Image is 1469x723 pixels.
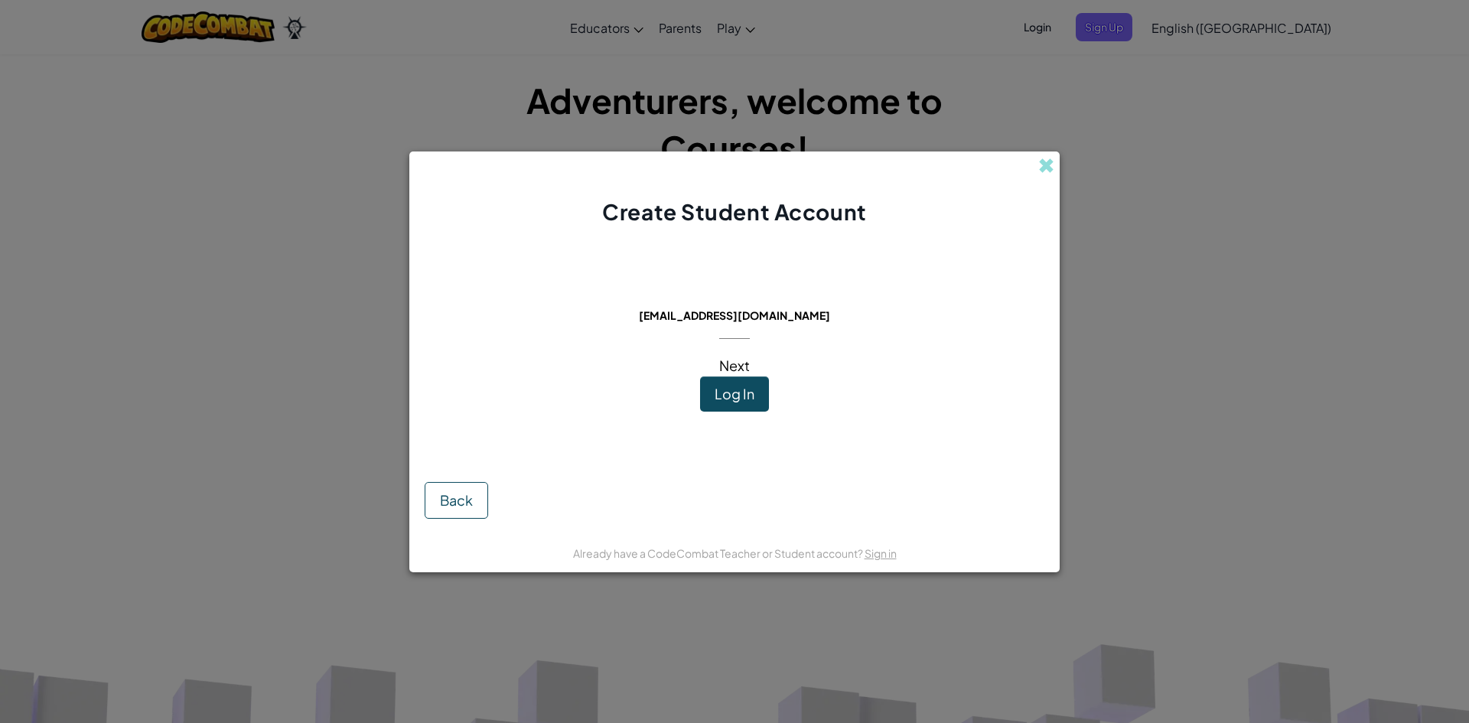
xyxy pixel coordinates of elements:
[573,546,865,560] span: Already have a CodeCombat Teacher or Student account?
[719,357,750,374] span: Next
[639,308,830,322] span: [EMAIL_ADDRESS][DOMAIN_NAME]
[715,385,754,402] span: Log In
[602,198,866,225] span: Create Student Account
[440,491,473,509] span: Back
[627,287,843,305] span: This email is already in use:
[865,546,897,560] a: Sign in
[700,376,769,412] button: Log In
[425,482,488,519] button: Back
